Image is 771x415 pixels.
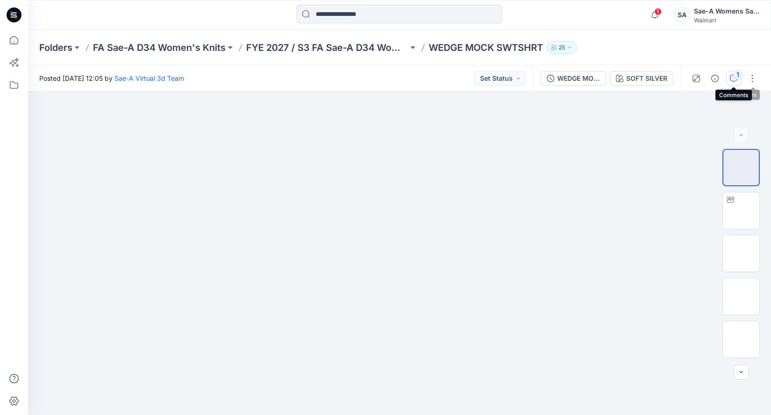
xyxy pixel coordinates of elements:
button: SOFT SILVER [610,71,673,86]
div: 1 [733,70,743,79]
div: Walmart [694,17,759,24]
a: Folders [39,41,72,54]
span: Posted [DATE] 12:05 by [39,73,184,83]
button: 1 [726,71,741,86]
div: WEDGE MOCK SWTSHRT_SOFT SILVER [557,73,600,84]
div: Sae-A Womens Sales Team [694,6,759,17]
button: WEDGE MOCK SWTSHRT_SOFT SILVER [541,71,606,86]
p: 25 [559,42,565,53]
div: SA [673,7,690,23]
p: WEDGE MOCK SWTSHRT [429,41,543,54]
div: SOFT SILVER [626,73,667,84]
button: Details [707,71,722,86]
a: Sae-A Virtual 3d Team [114,74,184,82]
a: FYE 2027 / S3 FA Sae-A D34 Women's Knits [246,41,408,54]
button: 25 [547,41,577,54]
a: FA Sae-A D34 Women's Knits [93,41,226,54]
span: 1 [654,8,662,15]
